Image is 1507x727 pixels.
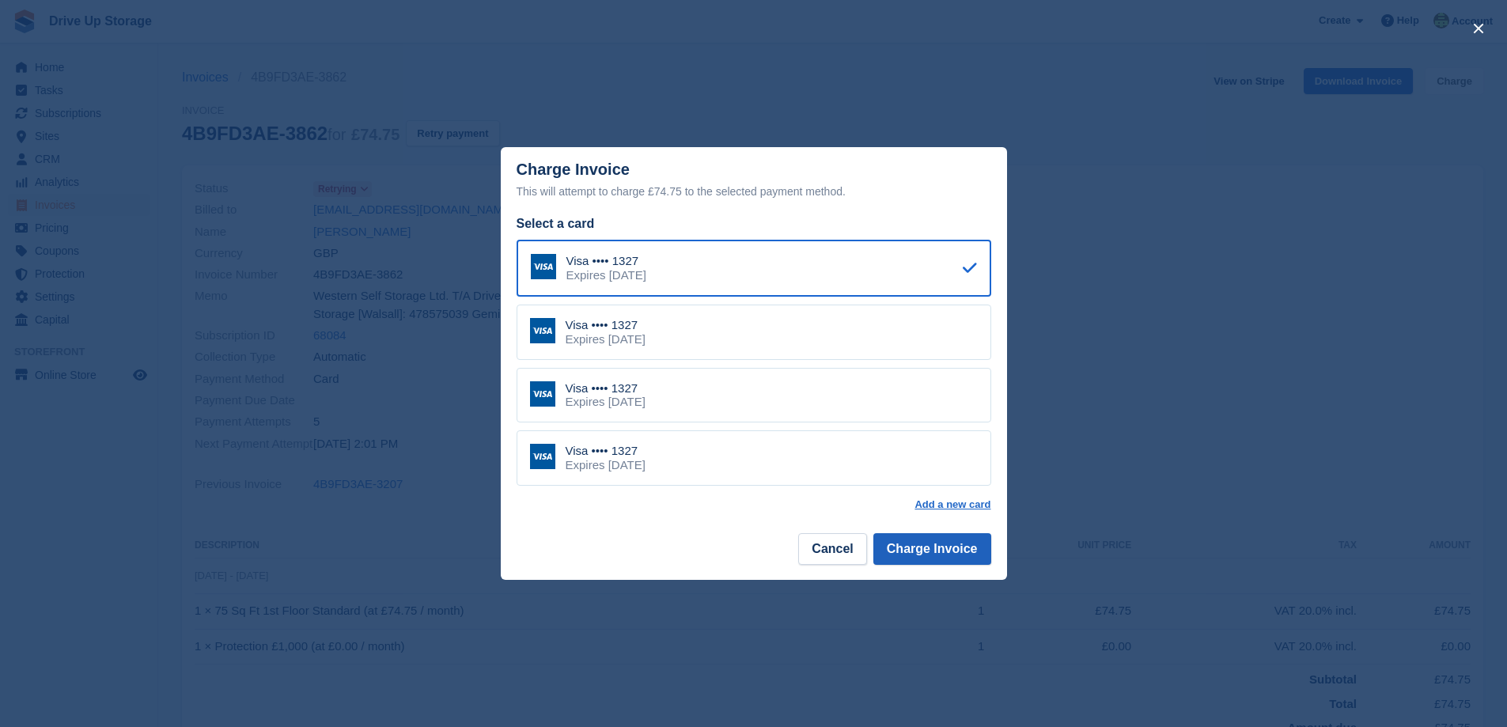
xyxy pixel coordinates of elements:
[566,268,646,282] div: Expires [DATE]
[566,458,646,472] div: Expires [DATE]
[517,214,991,233] div: Select a card
[566,444,646,458] div: Visa •••• 1327
[530,381,555,407] img: Visa Logo
[1466,16,1491,41] button: close
[531,254,556,279] img: Visa Logo
[566,318,646,332] div: Visa •••• 1327
[566,332,646,346] div: Expires [DATE]
[530,318,555,343] img: Visa Logo
[517,161,991,201] div: Charge Invoice
[566,395,646,409] div: Expires [DATE]
[530,444,555,469] img: Visa Logo
[517,182,991,201] div: This will attempt to charge £74.75 to the selected payment method.
[566,254,646,268] div: Visa •••• 1327
[566,381,646,396] div: Visa •••• 1327
[914,498,990,511] a: Add a new card
[798,533,866,565] button: Cancel
[873,533,991,565] button: Charge Invoice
